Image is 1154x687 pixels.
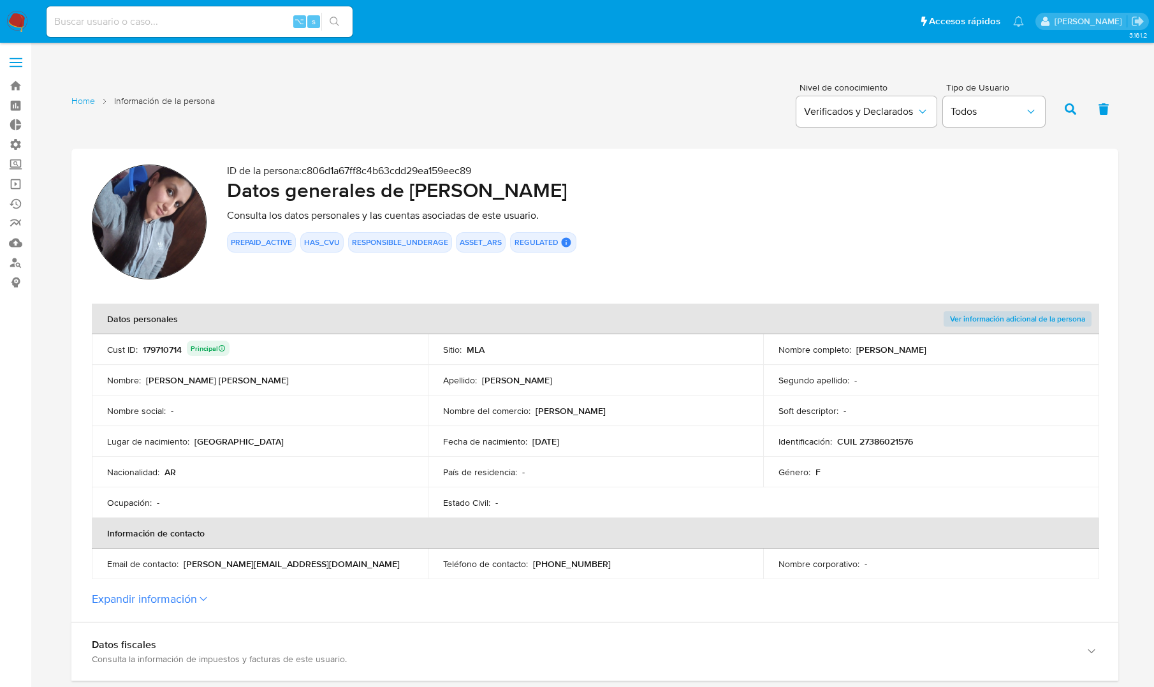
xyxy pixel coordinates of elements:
[114,95,215,107] span: Información de la persona
[946,83,1048,92] span: Tipo de Usuario
[71,95,95,107] a: Home
[47,13,353,30] input: Buscar usuario o caso...
[1055,15,1127,27] p: jessica.fukman@mercadolibre.com
[796,96,937,127] button: Verificados y Declarados
[71,90,215,126] nav: List of pages
[1013,16,1024,27] a: Notificaciones
[804,105,916,118] span: Verificados y Declarados
[321,13,347,31] button: search-icon
[951,105,1025,118] span: Todos
[1131,15,1144,28] a: Salir
[295,15,304,27] span: ⌥
[312,15,316,27] span: s
[929,15,1000,28] span: Accesos rápidos
[943,96,1045,127] button: Todos
[800,83,936,92] span: Nivel de conocimiento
